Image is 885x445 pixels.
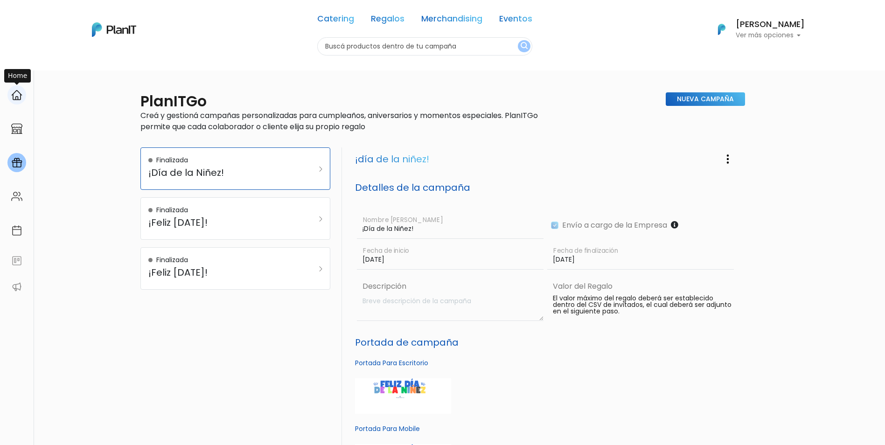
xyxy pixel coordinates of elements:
input: Fecha de finalización [547,243,734,270]
a: Nueva Campaña [666,92,745,106]
a: Catering [317,15,354,26]
img: arrow_right-9280cc79ecefa84298781467ce90b80af3baf8c02d32ced3b0099fbab38e4a3c.svg [319,266,322,271]
h5: ¡Feliz [DATE]! [148,217,296,228]
input: Fecha de inicio [357,243,544,270]
img: PlanIt Logo [711,19,732,40]
a: Finalizada ¡Feliz [DATE]! [140,197,330,240]
img: three-dots-vertical-1c7d3df731e7ea6fb33cf85414993855b8c0a129241e2961993354d720c67b51.svg [722,153,733,165]
h5: Detalles de la campaña [355,182,739,193]
label: Envío a cargo de la Empresa [558,220,667,231]
p: Finalizada [156,255,188,265]
button: PlanIt Logo [PERSON_NAME] Ver más opciones [706,17,805,42]
img: FEL%C3%8DZ_D%C3%8DA.png [355,378,451,414]
a: Eventos [499,15,532,26]
p: Ver más opciones [736,32,805,39]
img: partners-52edf745621dab592f3b2c58e3bca9d71375a7ef29c3b500c9f145b62cc070d4.svg [11,281,22,292]
img: search_button-432b6d5273f82d61273b3651a40e1bd1b912527efae98b1b7a1b2c0702e16a8d.svg [521,42,528,51]
label: Descripción [359,281,544,292]
p: El valor máximo del regalo deberá ser establecido dentro del CSV de invitados, el cual deberá ser... [553,295,734,315]
img: arrow_right-9280cc79ecefa84298781467ce90b80af3baf8c02d32ced3b0099fbab38e4a3c.svg [319,216,322,222]
div: Home [4,69,31,83]
img: PlanIt Logo [92,22,136,37]
h6: Portada Para Mobile [355,425,739,433]
p: Finalizada [156,155,188,165]
img: calendar-87d922413cdce8b2cf7b7f5f62616a5cf9e4887200fb71536465627b3292af00.svg [11,225,22,236]
img: feedback-78b5a0c8f98aac82b08bfc38622c3050aee476f2c9584af64705fc4e61158814.svg [11,255,22,266]
h5: ¡Feliz [DATE]! [148,267,296,278]
h6: Portada Para Escritorio [355,359,739,367]
input: Nombre de Campaña [357,212,544,239]
input: Buscá productos dentro de tu campaña [317,37,532,56]
a: Merchandising [421,15,482,26]
a: Finalizada ¡Feliz [DATE]! [140,247,330,290]
h5: ¡Día de la Niñez! [148,167,296,178]
a: Finalizada ¡Día de la Niñez! [140,147,330,190]
img: arrow_right-9280cc79ecefa84298781467ce90b80af3baf8c02d32ced3b0099fbab38e4a3c.svg [319,167,322,172]
div: ¿Necesitás ayuda? [48,9,134,27]
img: home-e721727adea9d79c4d83392d1f703f7f8bce08238fde08b1acbfd93340b81755.svg [11,90,22,101]
h3: ¡día de la niñez! [355,153,429,165]
p: Finalizada [156,205,188,215]
img: campaigns-02234683943229c281be62815700db0a1741e53638e28bf9629b52c665b00959.svg [11,157,22,168]
a: Regalos [371,15,404,26]
img: people-662611757002400ad9ed0e3c099ab2801c6687ba6c219adb57efc949bc21e19d.svg [11,191,22,202]
label: Valor del Regalo [553,281,613,292]
h6: [PERSON_NAME] [736,21,805,29]
h2: PlanITGo [140,92,207,110]
p: Creá y gestioná campañas personalizadas para cumpleaños, aniversarios y momentos especiales. Plan... [140,110,544,132]
img: marketplace-4ceaa7011d94191e9ded77b95e3339b90024bf715f7c57f8cf31f2d8c509eaba.svg [11,123,22,134]
h5: Portada de campaña [355,337,739,348]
